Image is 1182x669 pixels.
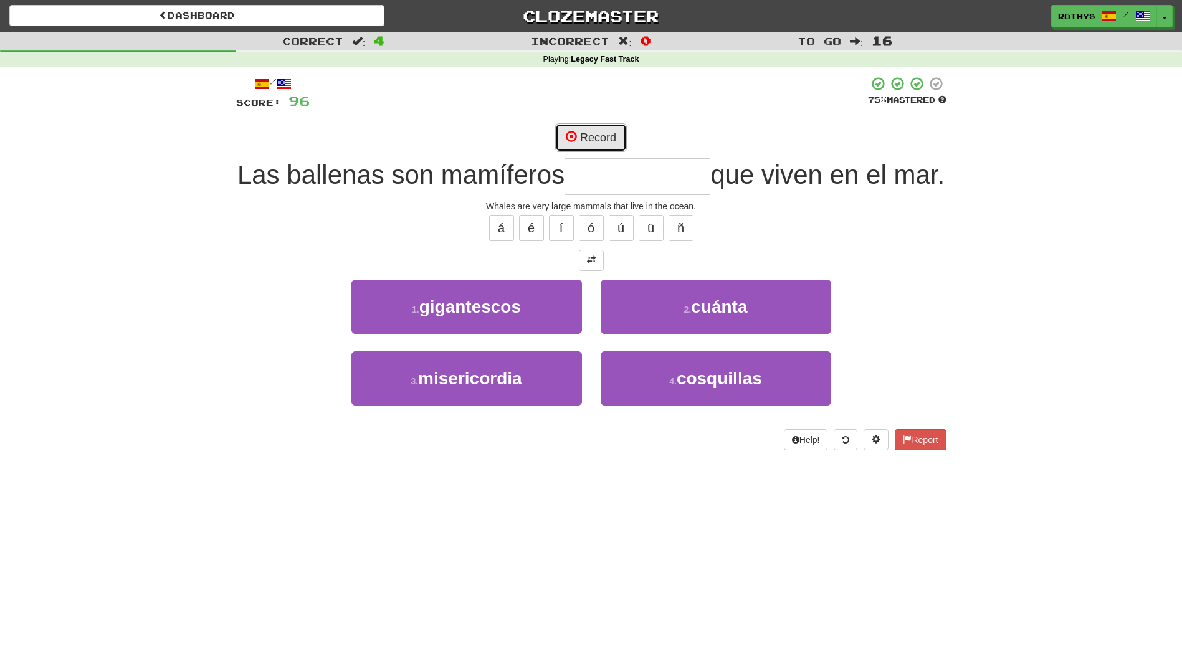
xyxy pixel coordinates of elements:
small: 3 . [411,376,418,386]
button: ú [609,215,634,241]
a: Dashboard [9,5,384,26]
span: Las ballenas son mamíferos [237,160,565,189]
button: í [549,215,574,241]
span: 16 [872,33,893,48]
button: Toggle translation (alt+t) [579,250,604,271]
button: 1.gigantescos [351,280,582,334]
button: Help! [784,429,828,450]
span: cosquillas [677,369,762,388]
span: misericordia [418,369,522,388]
button: é [519,215,544,241]
span: To go [798,35,841,47]
button: 4.cosquillas [601,351,831,406]
span: / [1123,10,1129,19]
div: / [236,76,310,92]
small: 1 . [412,305,419,315]
span: Correct [282,35,343,47]
button: ñ [669,215,693,241]
small: 2 . [684,305,692,315]
button: ó [579,215,604,241]
span: gigantescos [419,297,521,316]
span: 96 [288,93,310,108]
button: Record [555,123,627,152]
button: 2.cuánta [601,280,831,334]
span: 75 % [868,95,887,105]
a: Clozemaster [403,5,778,27]
span: : [850,36,864,47]
span: Score: [236,97,281,108]
span: : [618,36,632,47]
span: que viven en el mar. [710,160,945,189]
span: cuánta [691,297,747,316]
small: 4 . [669,376,677,386]
a: rothys / [1051,5,1157,27]
strong: Legacy Fast Track [571,55,639,64]
span: 4 [374,33,384,48]
button: ü [639,215,664,241]
span: 0 [641,33,651,48]
button: Report [895,429,946,450]
span: : [352,36,366,47]
button: 3.misericordia [351,351,582,406]
button: á [489,215,514,241]
div: Whales are very large mammals that live in the ocean. [236,200,946,212]
span: rothys [1058,11,1095,22]
div: Mastered [868,95,946,106]
span: Incorrect [531,35,609,47]
button: Round history (alt+y) [834,429,857,450]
